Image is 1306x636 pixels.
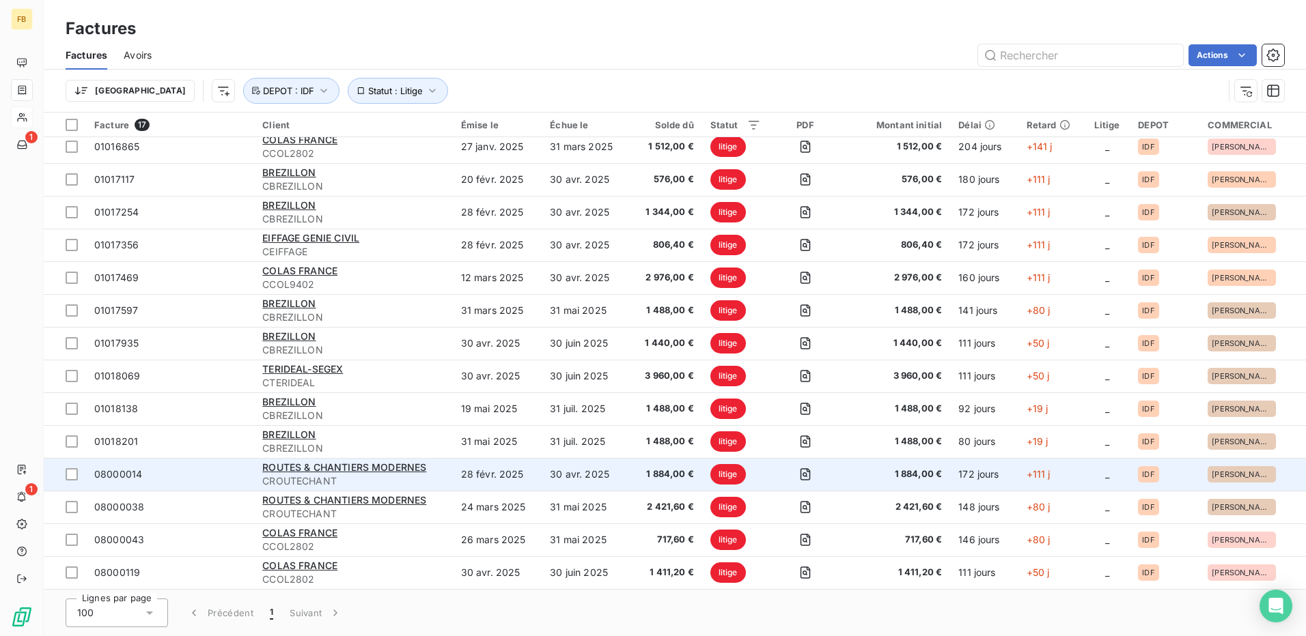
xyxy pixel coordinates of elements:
[262,494,426,506] span: ROUTES & CHANTIERS MODERNES
[637,435,694,448] span: 1 488,00 €
[262,179,444,193] span: CBREZILLON
[1212,306,1272,315] span: [PERSON_NAME]
[1212,339,1272,347] span: [PERSON_NAME]
[368,85,423,96] span: Statut : Litige
[94,206,139,218] span: 01017254
[281,598,350,627] button: Suivant
[1105,435,1109,447] span: _
[637,238,694,252] span: 806,40 €
[453,163,542,196] td: 20 févr. 2025
[1212,372,1272,380] span: [PERSON_NAME]
[542,523,628,556] td: 31 mai 2025
[262,167,316,178] span: BREZILLON
[461,119,534,130] div: Émise le
[1027,206,1051,218] span: +111 j
[950,360,1018,392] td: 111 jours
[950,163,1018,196] td: 180 jours
[637,336,694,350] span: 1 440,00 €
[950,229,1018,261] td: 172 jours
[262,265,337,276] span: COLAS FRANCE
[135,119,150,131] span: 17
[94,119,129,130] span: Facture
[94,403,138,414] span: 01018138
[453,458,542,491] td: 28 févr. 2025
[850,336,943,350] span: 1 440,00 €
[11,134,32,156] a: 1
[262,298,316,309] span: BREZILLON
[1105,304,1109,316] span: _
[1027,337,1050,349] span: +50 j
[542,392,628,425] td: 31 juil. 2025
[1105,501,1109,512] span: _
[1105,272,1109,283] span: _
[1142,536,1154,544] span: IDF
[637,140,694,154] span: 1 512,00 €
[637,173,694,186] span: 576,00 €
[262,461,426,473] span: ROUTES & CHANTIERS MODERNES
[1027,468,1051,480] span: +111 j
[710,333,746,353] span: litige
[453,360,542,392] td: 30 avr. 2025
[542,458,628,491] td: 30 avr. 2025
[262,429,316,440] span: BREZILLON
[1142,503,1154,511] span: IDF
[1212,568,1272,577] span: [PERSON_NAME]
[77,606,94,620] span: 100
[542,556,628,589] td: 30 juin 2025
[1105,468,1109,480] span: _
[777,119,834,130] div: PDF
[262,147,444,160] span: CCOL2802
[542,491,628,523] td: 31 mai 2025
[1105,141,1109,152] span: _
[453,491,542,523] td: 24 mars 2025
[94,173,135,185] span: 01017117
[94,435,138,447] span: 01018201
[637,500,694,514] span: 2 421,60 €
[262,442,444,455] span: CBREZILLON
[94,141,139,152] span: 01016865
[710,530,746,550] span: litige
[453,392,542,425] td: 19 mai 2025
[637,205,694,219] span: 1 344,00 €
[1027,173,1051,185] span: +111 j
[1027,501,1051,512] span: +80 j
[850,238,943,252] span: 806,40 €
[25,483,38,495] span: 1
[262,363,343,375] span: TERIDEAL-SEGEX
[1027,403,1048,414] span: +19 j
[453,523,542,556] td: 26 mars 2025
[950,392,1018,425] td: 92 jours
[453,130,542,163] td: 27 janv. 2025
[637,467,694,481] span: 1 884,00 €
[850,173,943,186] span: 576,00 €
[348,78,448,104] button: Statut : Litige
[94,337,139,349] span: 01017935
[1142,372,1154,380] span: IDF
[1142,175,1154,184] span: IDF
[94,370,140,381] span: 01018069
[179,598,262,627] button: Précédent
[124,48,152,62] span: Avoirs
[710,169,746,190] span: litige
[262,232,359,244] span: EIFFAGE GENIE CIVIL
[850,435,943,448] span: 1 488,00 €
[262,212,444,226] span: CBREZILLON
[453,425,542,458] td: 31 mai 2025
[710,300,746,321] span: litige
[25,131,38,143] span: 1
[542,229,628,261] td: 30 avr. 2025
[262,119,444,130] div: Client
[850,304,943,317] span: 1 488,00 €
[1212,274,1272,282] span: [PERSON_NAME]
[94,501,144,512] span: 08000038
[1105,206,1109,218] span: _
[11,8,33,30] div: FB
[637,533,694,547] span: 717,60 €
[262,343,444,357] span: CBREZILLON
[850,467,943,481] span: 1 884,00 €
[11,606,33,628] img: Logo LeanPay
[1142,405,1154,413] span: IDF
[850,205,943,219] span: 1 344,00 €
[1142,470,1154,478] span: IDF
[1105,566,1109,578] span: _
